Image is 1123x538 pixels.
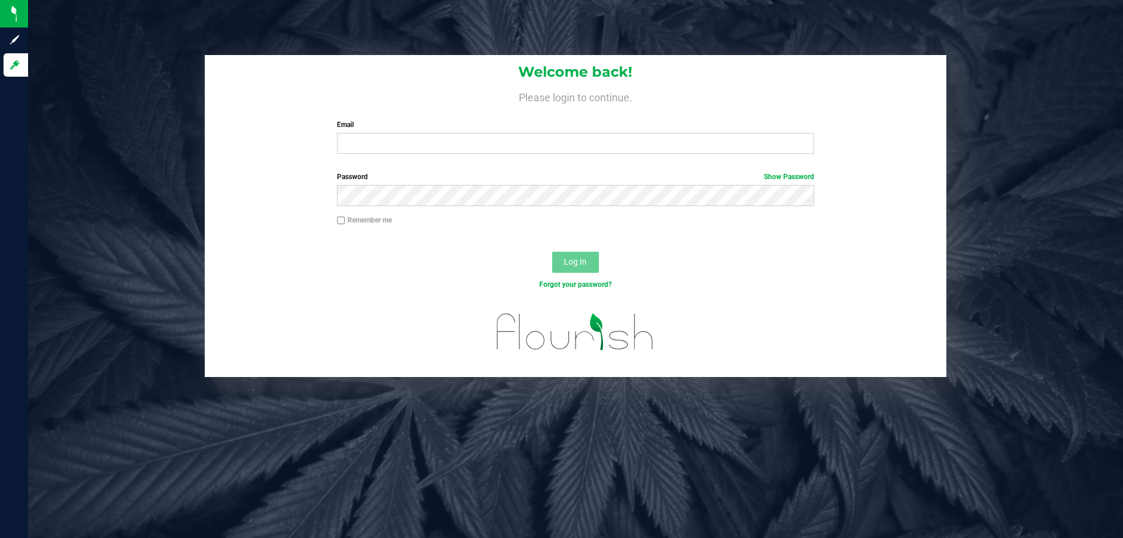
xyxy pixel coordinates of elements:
[9,59,20,71] inline-svg: Log in
[337,173,368,181] span: Password
[552,252,599,273] button: Log In
[539,280,612,289] a: Forgot your password?
[337,119,814,130] label: Email
[9,34,20,46] inline-svg: Sign up
[205,89,946,103] h4: Please login to continue.
[205,64,946,80] h1: Welcome back!
[483,302,668,362] img: flourish_logo.svg
[337,215,392,225] label: Remember me
[564,257,587,266] span: Log In
[764,173,814,181] a: Show Password
[337,217,345,225] input: Remember me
